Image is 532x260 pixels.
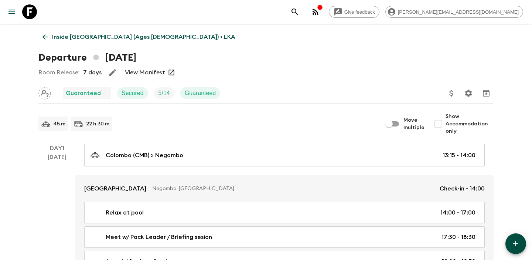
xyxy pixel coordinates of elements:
p: 45 m [53,120,65,128]
button: Update Price, Early Bird Discount and Costs [444,86,459,101]
p: 22 h 30 m [86,120,109,128]
p: Day 1 [38,144,75,153]
p: Secured [122,89,144,98]
button: Archive (Completed, Cancelled or Unsynced Departures only) [479,86,494,101]
p: Meet w/ Pack Leader / Briefing sesion [106,233,212,242]
p: Guaranteed [66,89,101,98]
a: Colombo (CMB) > Negombo13:15 - 14:00 [84,144,485,166]
p: 13:15 - 14:00 [443,151,475,160]
div: Secured [117,87,148,99]
a: Meet w/ Pack Leader / Briefing sesion17:30 - 18:30 [84,226,485,248]
a: Inside [GEOGRAPHIC_DATA] (Ages [DEMOGRAPHIC_DATA]) • LKA [38,30,239,44]
p: [GEOGRAPHIC_DATA] [84,184,146,193]
h1: Departure [DATE] [38,50,136,65]
div: Trip Fill [154,87,174,99]
span: Give feedback [340,9,379,15]
p: Colombo (CMB) > Negombo [106,151,183,160]
a: View Manifest [125,69,165,76]
button: Settings [461,86,476,101]
a: [GEOGRAPHIC_DATA]Negombo, [GEOGRAPHIC_DATA]Check-in - 14:00 [75,175,494,202]
span: Move multiple [403,117,425,131]
p: Negombo, [GEOGRAPHIC_DATA] [152,185,434,192]
span: Show Accommodation only [446,113,494,135]
p: 17:30 - 18:30 [441,233,475,242]
button: menu [4,4,19,19]
p: Room Release: [38,68,79,77]
p: Relax at pool [106,208,144,217]
button: search adventures [287,4,302,19]
p: 5 / 14 [158,89,170,98]
p: Inside [GEOGRAPHIC_DATA] (Ages [DEMOGRAPHIC_DATA]) • LKA [52,33,235,41]
p: Guaranteed [185,89,216,98]
p: 7 days [83,68,102,77]
span: [PERSON_NAME][EMAIL_ADDRESS][DOMAIN_NAME] [394,9,523,15]
a: Give feedback [329,6,379,18]
span: Assign pack leader [38,89,51,95]
p: Check-in - 14:00 [440,184,485,193]
a: Relax at pool14:00 - 17:00 [84,202,485,223]
div: [PERSON_NAME][EMAIL_ADDRESS][DOMAIN_NAME] [385,6,523,18]
p: 14:00 - 17:00 [440,208,475,217]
